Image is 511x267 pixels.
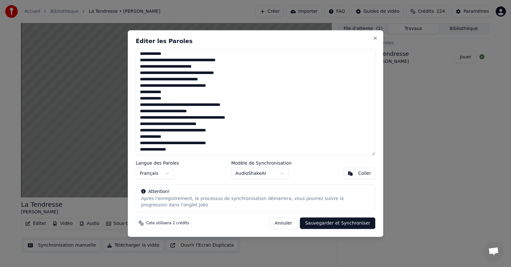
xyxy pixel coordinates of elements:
[141,189,370,195] div: Attention!
[136,161,179,165] label: Langue des Paroles
[136,38,375,44] h2: Éditer les Paroles
[344,168,375,179] button: Coller
[146,221,189,226] span: Cela utilisera 2 crédits
[141,196,370,208] div: Après l'enregistrement, le processus de synchronisation démarrera, vous pourrez suivre la progres...
[358,170,371,177] div: Coller
[269,218,297,229] button: Annuler
[231,161,292,165] label: Modèle de Synchronisation
[300,218,375,229] button: Sauvegarder et Synchroniser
